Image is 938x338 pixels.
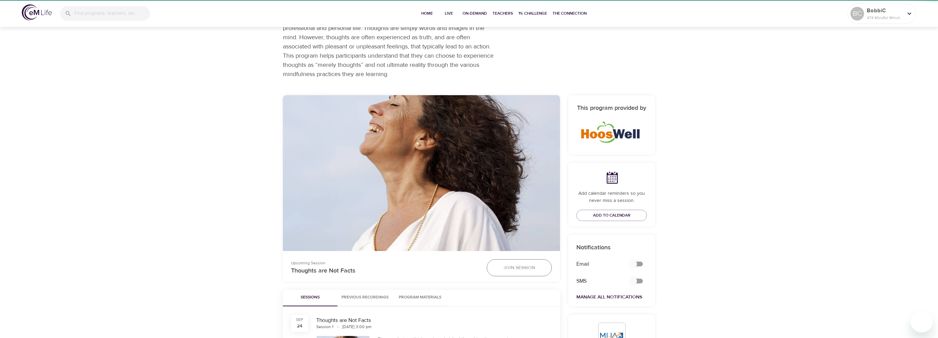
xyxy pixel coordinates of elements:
[503,264,535,272] span: Join Session
[297,323,302,329] div: 24
[572,256,623,272] div: Email
[316,324,333,330] div: Session 1
[291,260,479,266] p: Upcoming Session
[518,10,547,17] span: 1% Challenge
[342,294,389,301] span: Previous Recordings
[867,6,903,15] p: BobbiC
[576,294,642,300] a: Manage All Notifications
[593,212,631,219] span: Add to Calendar
[316,317,552,324] div: Thoughts are Not Facts
[911,311,933,333] iframe: Button to launch messaging window
[441,10,457,17] span: Live
[576,243,647,252] p: Notifications
[580,119,644,144] img: HoosWell-Logo-2.19%20500X200%20px.png
[74,6,150,21] input: Find programs, teachers, etc...
[419,10,435,17] span: Home
[22,4,52,20] img: logo
[283,5,497,79] p: The way that we think, and our habitual thought patterns can increase our experience of stress an...
[493,10,513,17] span: Teachers
[576,103,647,113] h6: This program provided by
[867,15,903,21] p: 474 Mindful Minutes
[291,266,479,275] p: Thoughts are Not Facts
[296,317,303,323] div: Sep
[342,324,372,330] div: [DATE] 3:00 pm
[850,7,864,20] div: BC
[397,294,443,301] span: Program Materials
[463,10,487,17] span: On-Demand
[576,190,647,204] p: Add calendar reminders so you never miss a session.
[572,273,623,289] div: SMS
[576,210,647,221] button: Add to Calendar
[553,10,587,17] span: The Connection
[487,259,552,276] button: Join Session
[287,294,333,301] span: Sessions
